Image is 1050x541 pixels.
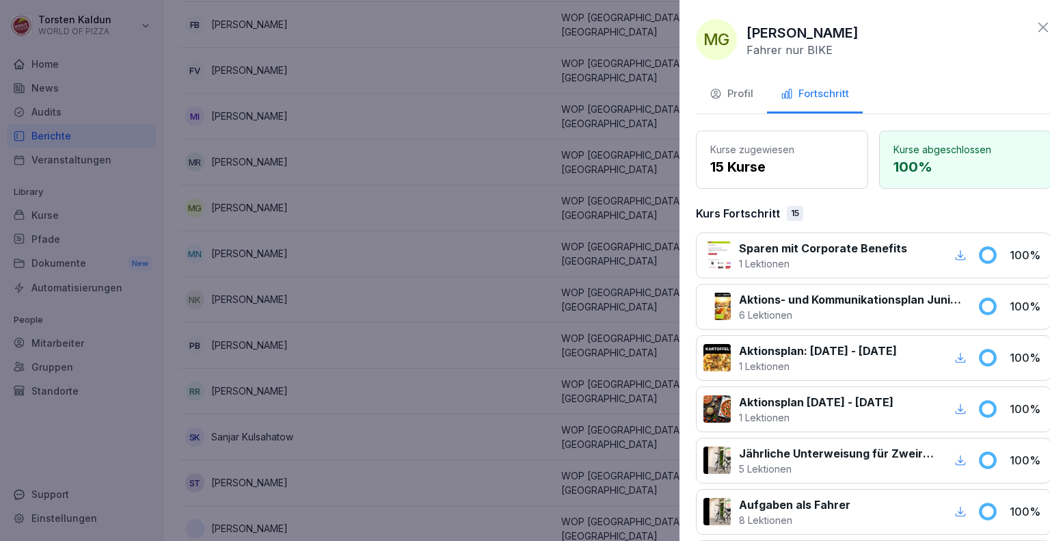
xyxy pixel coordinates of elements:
p: 100 % [1010,401,1044,417]
div: Fortschritt [781,86,849,102]
p: 100 % [1010,298,1044,315]
p: Aktionsplan [DATE] - [DATE] [739,394,893,410]
div: MG [696,19,737,60]
p: 100 % [1010,247,1044,263]
div: Profil [710,86,753,102]
p: 6 Lektionen [739,308,961,322]
p: Aktions- und Kommunikationsplan Juni bis August [739,291,961,308]
button: Profil [696,77,767,114]
p: Aufgaben als Fahrer [739,497,850,513]
p: Sparen mit Corporate Benefits [739,240,907,256]
p: Kurse abgeschlossen [893,142,1037,157]
p: 100 % [893,157,1037,177]
p: [PERSON_NAME] [746,23,859,43]
p: Kurs Fortschritt [696,205,780,222]
p: Fahrer nur BIKE [746,43,833,57]
div: 15 [787,206,803,221]
p: 1 Lektionen [739,410,893,425]
p: 100 % [1010,452,1044,469]
p: 8 Lektionen [739,513,850,527]
button: Fortschritt [767,77,863,114]
p: 15 Kurse [710,157,854,177]
p: 1 Lektionen [739,359,897,373]
p: Jährliche Unterweisung für Zweiradfahrer [739,445,935,462]
p: 1 Lektionen [739,256,907,271]
p: 5 Lektionen [739,462,935,476]
p: Kurse zugewiesen [710,142,854,157]
p: Aktionsplan: [DATE] - [DATE] [739,343,897,359]
p: 100 % [1010,503,1044,520]
p: 100 % [1010,349,1044,366]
